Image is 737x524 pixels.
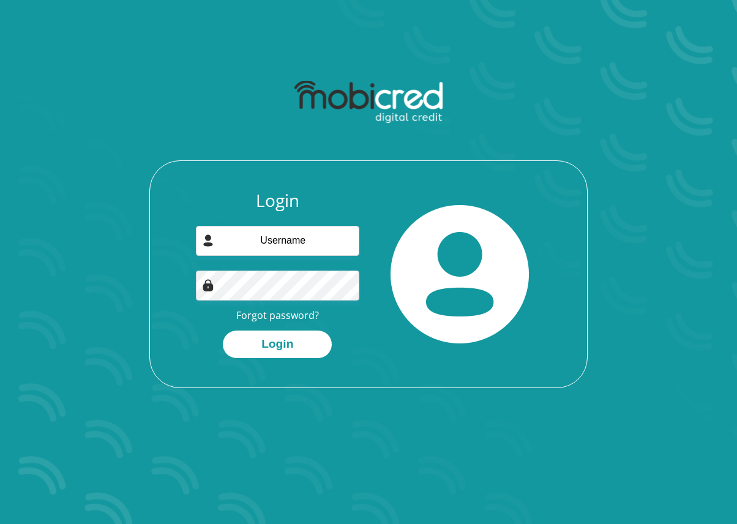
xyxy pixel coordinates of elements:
[202,234,214,247] img: user-icon image
[223,331,332,358] button: Login
[236,309,319,322] a: Forgot password?
[202,279,214,291] img: Image
[196,226,360,256] input: Username
[196,190,360,211] h3: Login
[294,81,442,124] img: mobicred logo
